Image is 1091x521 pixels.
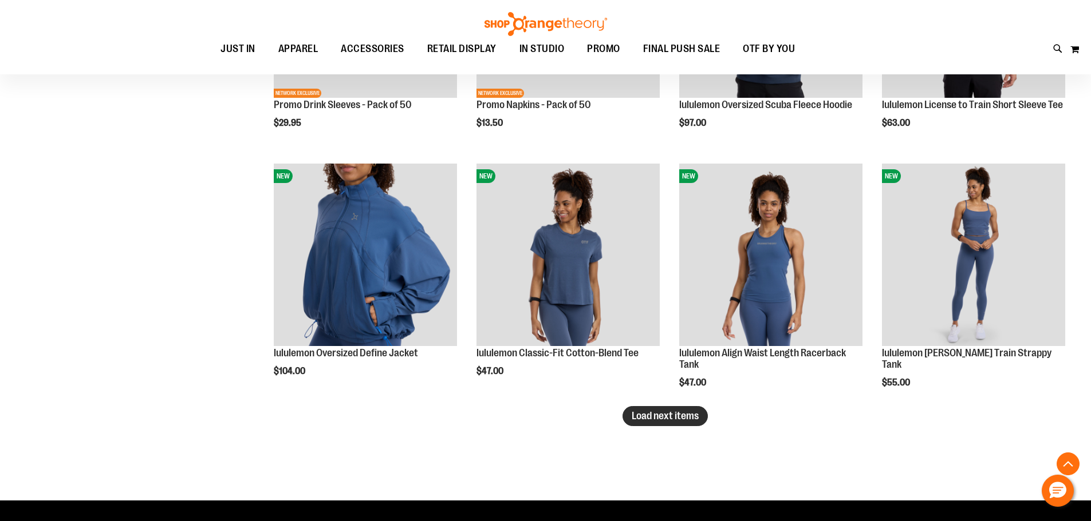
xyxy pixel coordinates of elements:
a: lululemon License to Train Short Sleeve Tee [882,99,1063,110]
button: Hello, have a question? Let’s chat. [1042,475,1074,507]
a: lululemon Align Waist Length Racerback Tank [679,347,846,370]
a: JUST IN [209,36,267,62]
span: $97.00 [679,118,708,128]
button: Back To Top [1057,452,1080,475]
span: IN STUDIO [519,36,565,62]
img: lululemon Oversized Define Jacket [274,164,457,347]
span: Load next items [632,410,699,421]
a: lululemon Wunder Train Strappy TankNEW [882,164,1065,348]
a: Promo Drink Sleeves - Pack of 50 [274,99,412,110]
a: lululemon Classic-Fit Cotton-Blend TeeNEW [476,164,660,348]
span: $104.00 [274,366,307,376]
span: NEW [679,169,698,183]
span: FINAL PUSH SALE [643,36,720,62]
span: OTF BY YOU [743,36,795,62]
a: Promo Napkins - Pack of 50 [476,99,591,110]
span: $29.95 [274,118,303,128]
a: lululemon Oversized Define JacketNEW [274,164,457,348]
div: product [876,158,1071,417]
span: RETAIL DISPLAY [427,36,497,62]
span: $47.00 [679,377,708,388]
span: PROMO [587,36,620,62]
img: lululemon Wunder Train Strappy Tank [882,164,1065,347]
a: lululemon Classic-Fit Cotton-Blend Tee [476,347,639,359]
a: IN STUDIO [508,36,576,62]
a: lululemon [PERSON_NAME] Train Strappy Tank [882,347,1051,370]
span: ACCESSORIES [341,36,404,62]
a: lululemon Oversized Scuba Fleece Hoodie [679,99,852,110]
span: NEW [882,169,901,183]
span: NEW [274,169,293,183]
span: $55.00 [882,377,912,388]
div: product [268,158,463,406]
span: APPAREL [278,36,318,62]
span: $47.00 [476,366,505,376]
div: product [673,158,868,417]
img: Shop Orangetheory [483,12,609,36]
button: Load next items [623,406,708,426]
div: product [471,158,665,406]
a: APPAREL [267,36,330,62]
span: NETWORK EXCLUSIVE [476,89,524,98]
a: FINAL PUSH SALE [632,36,732,62]
span: $63.00 [882,118,912,128]
a: OTF BY YOU [731,36,806,62]
a: RETAIL DISPLAY [416,36,508,62]
span: $13.50 [476,118,505,128]
img: lululemon Classic-Fit Cotton-Blend Tee [476,164,660,347]
span: NEW [476,169,495,183]
a: lululemon Oversized Define Jacket [274,347,418,359]
span: NETWORK EXCLUSIVE [274,89,321,98]
a: lululemon Align Waist Length Racerback TankNEW [679,164,862,348]
span: JUST IN [220,36,255,62]
img: lululemon Align Waist Length Racerback Tank [679,164,862,347]
a: ACCESSORIES [329,36,416,62]
a: PROMO [576,36,632,62]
